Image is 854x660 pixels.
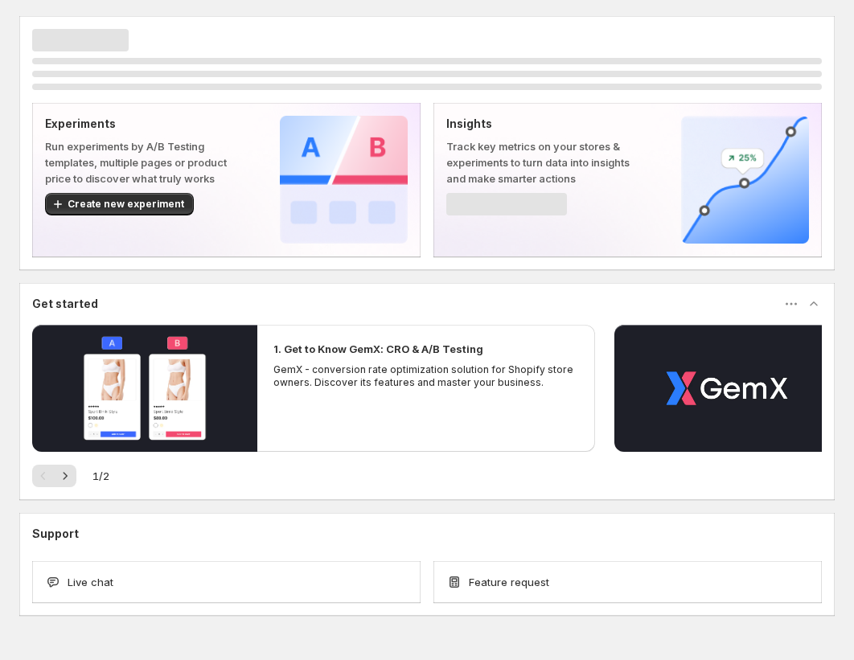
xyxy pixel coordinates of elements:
h3: Get started [32,296,98,312]
nav: Pagination [32,465,76,487]
p: Insights [446,116,630,132]
img: Experiments [280,116,408,244]
p: Track key metrics on your stores & experiments to turn data into insights and make smarter actions [446,138,630,187]
p: GemX - conversion rate optimization solution for Shopify store owners. Discover its features and ... [273,363,579,389]
button: Create new experiment [45,193,194,215]
button: Play video [614,325,840,452]
img: Insights [681,116,809,244]
button: Next [54,465,76,487]
h2: 1. Get to Know GemX: CRO & A/B Testing [273,341,483,357]
span: Create new experiment [68,198,184,211]
button: Play video [32,325,257,452]
span: Live chat [68,574,113,590]
span: Feature request [469,574,549,590]
p: Experiments [45,116,228,132]
h3: Support [32,526,79,542]
p: Run experiments by A/B Testing templates, multiple pages or product price to discover what truly ... [45,138,228,187]
span: 1 / 2 [92,468,109,484]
